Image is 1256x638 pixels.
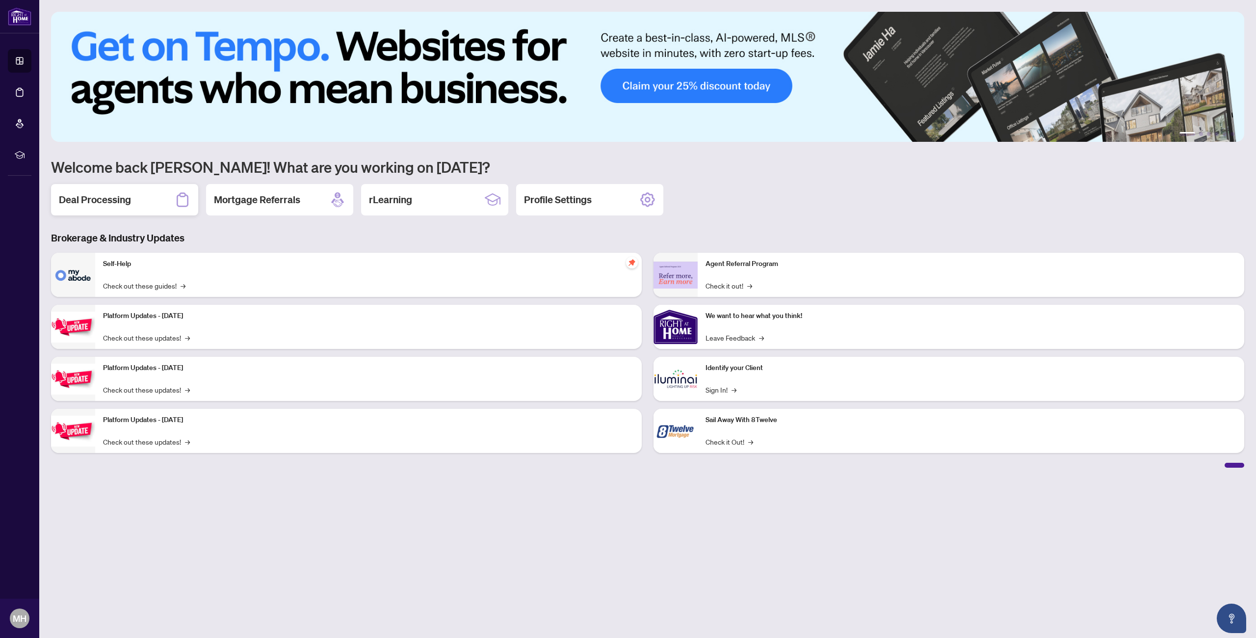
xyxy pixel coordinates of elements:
p: Agent Referral Program [706,259,1236,269]
span: → [185,332,190,343]
p: Platform Updates - [DATE] [103,311,634,321]
img: Self-Help [51,253,95,297]
h2: rLearning [369,193,412,207]
img: Identify your Client [654,357,698,401]
img: Platform Updates - June 23, 2025 [51,416,95,447]
img: logo [8,7,31,26]
img: We want to hear what you think! [654,305,698,349]
span: pushpin [626,257,638,268]
img: Platform Updates - July 8, 2025 [51,364,95,395]
button: Open asap [1217,604,1246,633]
p: We want to hear what you think! [706,311,1236,321]
img: Agent Referral Program [654,262,698,289]
p: Identify your Client [706,363,1236,373]
span: MH [13,611,26,625]
img: Slide 0 [51,12,1244,142]
img: Platform Updates - July 21, 2025 [51,312,95,343]
button: 1 [1179,132,1195,136]
a: Check out these updates!→ [103,332,190,343]
button: 6 [1230,132,1234,136]
p: Sail Away With 8Twelve [706,415,1236,425]
a: Check it out!→ [706,280,752,291]
span: → [747,280,752,291]
img: Sail Away With 8Twelve [654,409,698,453]
h2: Profile Settings [524,193,592,207]
p: Self-Help [103,259,634,269]
p: Platform Updates - [DATE] [103,415,634,425]
a: Check out these guides!→ [103,280,185,291]
a: Check out these updates!→ [103,384,190,395]
span: → [748,436,753,447]
a: Check out these updates!→ [103,436,190,447]
span: → [185,436,190,447]
span: → [732,384,736,395]
p: Platform Updates - [DATE] [103,363,634,373]
a: Sign In!→ [706,384,736,395]
h2: Mortgage Referrals [214,193,300,207]
span: → [759,332,764,343]
h2: Deal Processing [59,193,131,207]
a: Check it Out!→ [706,436,753,447]
h3: Brokerage & Industry Updates [51,231,1244,245]
button: 3 [1207,132,1211,136]
button: 2 [1199,132,1203,136]
span: → [181,280,185,291]
button: 5 [1223,132,1227,136]
button: 4 [1215,132,1219,136]
a: Leave Feedback→ [706,332,764,343]
h1: Welcome back [PERSON_NAME]! What are you working on [DATE]? [51,158,1244,176]
span: → [185,384,190,395]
